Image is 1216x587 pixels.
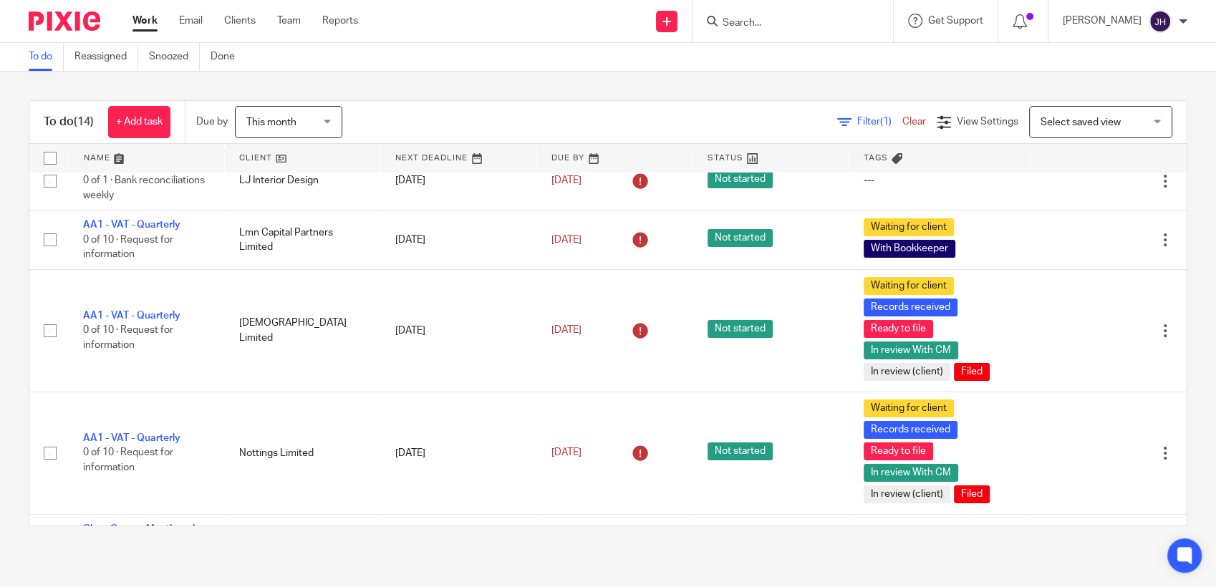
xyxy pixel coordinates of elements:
[864,442,933,460] span: Ready to file
[864,399,954,417] span: Waiting for client
[83,433,180,443] a: AA1 - VAT - Quarterly
[83,220,180,230] a: AA1 - VAT - Quarterly
[957,117,1018,127] span: View Settings
[1149,10,1172,33] img: svg%3E
[246,117,296,127] span: This month
[864,421,957,439] span: Records received
[225,514,381,573] td: Glass Property Ltd
[381,151,537,210] td: [DATE]
[864,277,954,295] span: Waiting for client
[211,43,246,71] a: Done
[83,311,180,321] a: AA1 - VAT - Quarterly
[83,524,195,548] a: Glass Group - Month end [DATE]
[196,115,228,129] p: Due by
[864,240,955,258] span: With Bookkeeper
[132,14,158,28] a: Work
[225,151,381,210] td: LJ Interior Design
[902,117,926,127] a: Clear
[322,14,358,28] a: Reports
[29,43,64,71] a: To do
[708,442,773,460] span: Not started
[83,448,173,473] span: 0 of 10 · Request for information
[29,11,100,31] img: Pixie
[381,514,537,573] td: [DATE]
[864,363,950,381] span: In review (client)
[551,448,582,458] span: [DATE]
[224,14,256,28] a: Clients
[864,218,954,236] span: Waiting for client
[1063,14,1142,28] p: [PERSON_NAME]
[381,210,537,269] td: [DATE]
[74,43,138,71] a: Reassigned
[708,229,773,247] span: Not started
[551,235,582,245] span: [DATE]
[179,14,203,28] a: Email
[864,341,958,359] span: In review With CM
[44,115,94,130] h1: To do
[864,173,1016,188] div: ---
[954,363,990,381] span: Filed
[381,392,537,514] td: [DATE]
[83,326,173,351] span: 0 of 10 · Request for information
[864,485,950,503] span: In review (client)
[708,320,773,338] span: Not started
[225,392,381,514] td: Nottings Limited
[83,235,173,260] span: 0 of 10 · Request for information
[225,210,381,269] td: Lmn Capital Partners Limited
[225,269,381,392] td: [DEMOGRAPHIC_DATA] Limited
[149,43,200,71] a: Snoozed
[864,464,958,482] span: In review With CM
[864,299,957,316] span: Records received
[721,17,850,30] input: Search
[74,116,94,127] span: (14)
[551,326,582,336] span: [DATE]
[83,175,205,200] span: 0 of 1 · Bank reconciliations weekly
[551,175,582,185] span: [DATE]
[708,170,773,188] span: Not started
[864,154,888,162] span: Tags
[857,117,902,127] span: Filter
[880,117,892,127] span: (1)
[277,14,301,28] a: Team
[1041,117,1121,127] span: Select saved view
[928,16,983,26] span: Get Support
[381,269,537,392] td: [DATE]
[108,106,170,138] a: + Add task
[864,320,933,338] span: Ready to file
[954,485,990,503] span: Filed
